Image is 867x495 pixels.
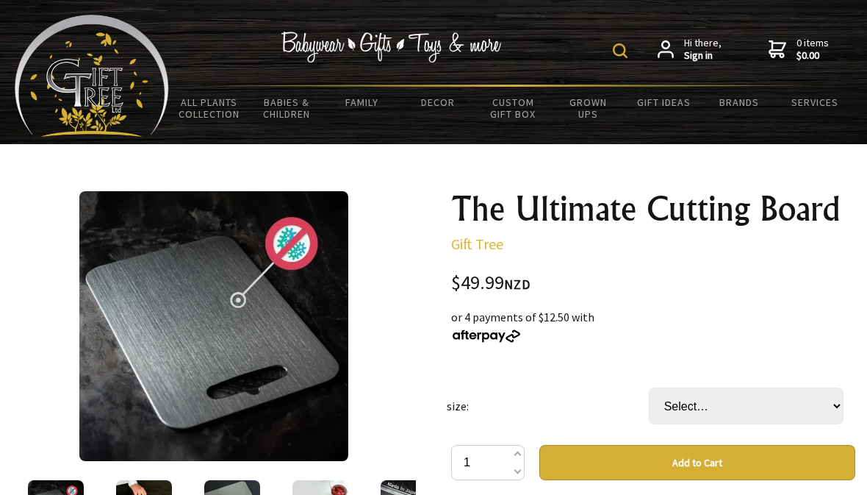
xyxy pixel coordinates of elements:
[551,87,627,129] a: Grown Ups
[451,330,522,343] img: Afterpay
[777,87,852,118] a: Services
[684,49,722,63] strong: Sign in
[400,87,475,118] a: Decor
[684,37,722,63] span: Hi there,
[451,191,855,227] h1: The Ultimate Cutting Board
[539,445,855,480] button: Add to Cart
[702,87,777,118] a: Brands
[626,87,702,118] a: Gift Ideas
[451,235,503,253] a: Gift Tree
[281,32,501,63] img: Babywear - Gifts - Toys & more
[613,43,627,58] img: product search
[451,308,855,343] div: or 4 payments of $12.50 with
[504,276,530,293] span: NZD
[796,49,829,63] strong: $0.00
[475,87,551,129] a: Custom Gift Box
[249,87,325,129] a: Babies & Children
[658,37,722,63] a: Hi there,Sign in
[15,15,169,137] img: Babyware - Gifts - Toys and more...
[451,274,855,293] div: $49.99
[169,87,249,129] a: All Plants Collection
[769,37,829,63] a: 0 items$0.00
[79,191,349,461] img: The Ultimate Cutting Board
[796,36,829,63] span: 0 items
[325,87,400,118] a: Family
[447,367,649,445] td: size:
